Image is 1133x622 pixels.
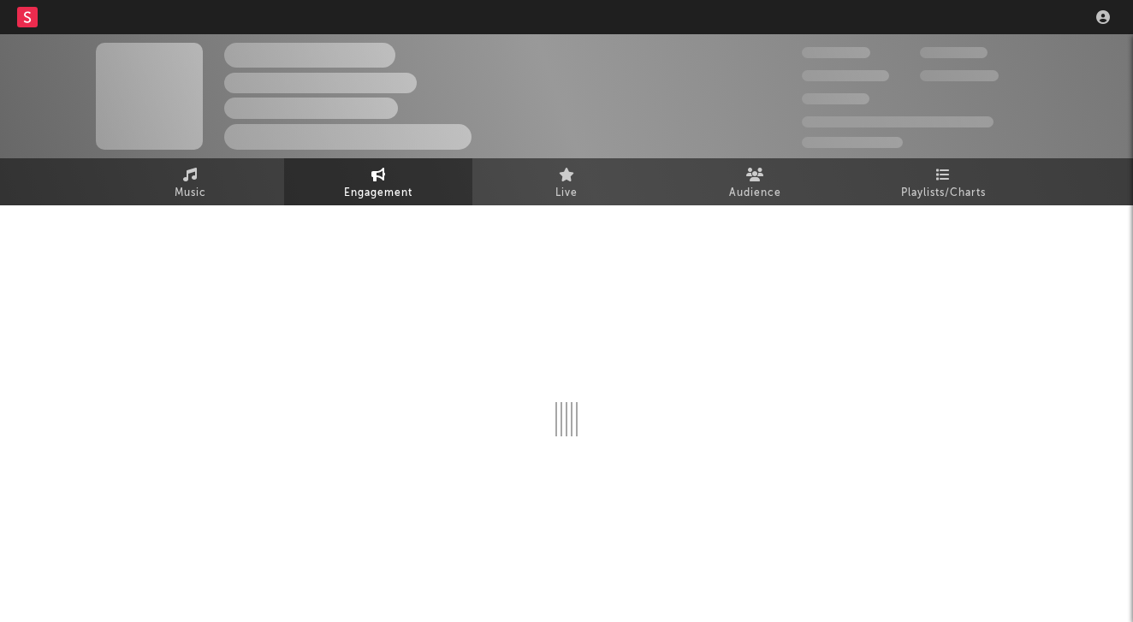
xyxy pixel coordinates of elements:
span: Live [555,183,578,204]
a: Music [96,158,284,205]
a: Engagement [284,158,472,205]
span: 100,000 [920,47,988,58]
span: Audience [729,183,781,204]
span: 50,000,000 [802,70,889,81]
span: Music [175,183,206,204]
span: 300,000 [802,47,870,58]
span: Jump Score: 85.0 [802,137,903,148]
span: Engagement [344,183,412,204]
a: Live [472,158,661,205]
a: Audience [661,158,849,205]
span: Playlists/Charts [901,183,986,204]
span: 1,000,000 [920,70,999,81]
span: 100,000 [802,93,869,104]
a: Playlists/Charts [849,158,1037,205]
span: 50,000,000 Monthly Listeners [802,116,994,127]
